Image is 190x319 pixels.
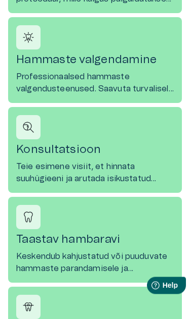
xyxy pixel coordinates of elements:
p: Professionaalsed hammaste valgendusteenused. Saavuta turvaliselt valgem ja säravam naeratus. [16,71,174,95]
p: Keskendub kahjustatud või puuduvate hammaste parandamisele ja asendamisele, et taastada funktsion... [16,251,174,275]
h4: Taastav hambaravi [16,233,174,247]
p: Teie esimene visiit, et hinnata suuhügieeni ja arutada isikustatud raviplaane [16,161,174,185]
img: Taastav hambaravi icon [21,210,36,225]
img: Hammaste valgendamine icon [21,30,36,45]
h4: Konsultatsioon [16,143,174,157]
img: Ortodontia icon [21,300,36,315]
h4: Hammaste valgendamine [16,54,174,67]
img: Konsultatsioon icon [21,120,36,135]
iframe: Help widget launcher [111,273,190,301]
